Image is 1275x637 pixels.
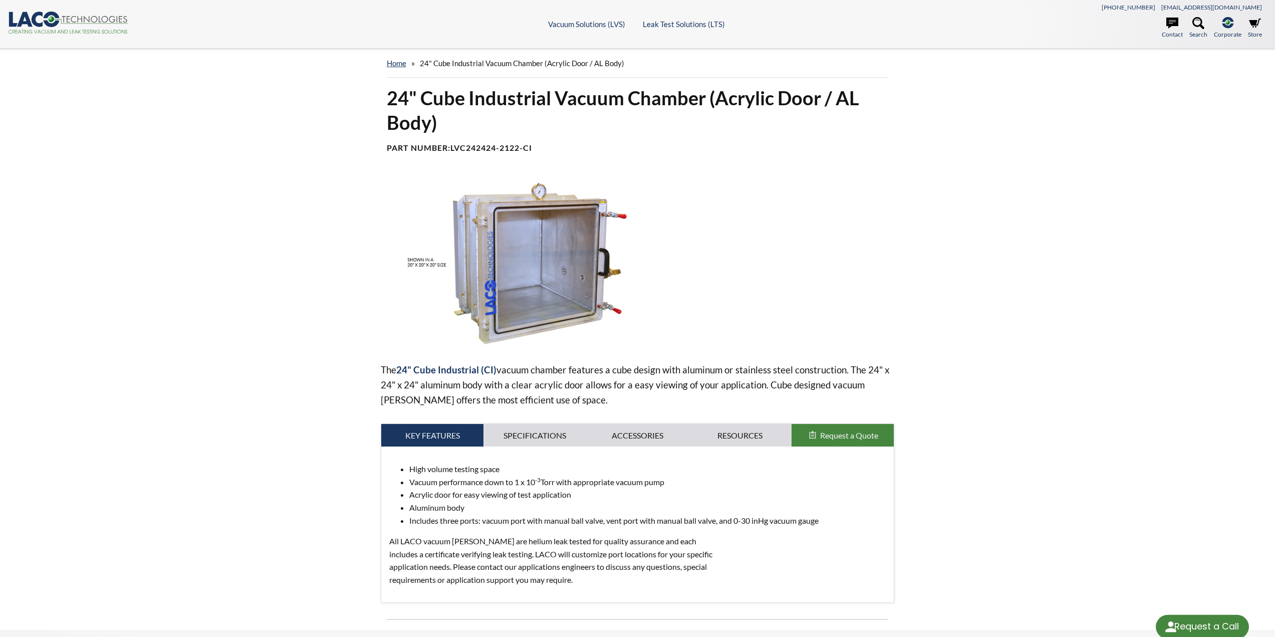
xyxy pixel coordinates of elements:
li: High volume testing space [409,463,886,476]
a: Vacuum Solutions (LVS) [548,20,625,29]
li: Aluminum body [409,501,886,514]
h4: Part Number: [387,143,889,153]
button: Request a Quote [792,424,894,447]
a: Leak Test Solutions (LTS) [643,20,725,29]
a: Search [1189,17,1207,39]
a: Contact [1162,17,1183,39]
a: Specifications [483,424,586,447]
sup: -3 [535,476,541,484]
span: Corporate [1214,30,1241,39]
span: Request a Quote [820,431,878,440]
strong: 24" Cube Industrial (CI) [396,364,496,375]
a: Accessories [586,424,689,447]
span: 24" Cube Industrial Vacuum Chamber (Acrylic Door / AL Body) [420,59,624,68]
h1: 24" Cube Industrial Vacuum Chamber (Acrylic Door / AL Body) [387,86,889,135]
a: [EMAIL_ADDRESS][DOMAIN_NAME] [1161,4,1262,11]
li: Acrylic door for easy viewing of test application [409,488,886,501]
img: LVC242424-2122-CI Front View [381,177,681,346]
b: LVC242424-2122-CI [450,143,532,152]
a: Store [1248,17,1262,39]
img: round button [1163,619,1179,635]
div: » [387,49,889,78]
li: Vacuum performance down to 1 x 10 Torr with appropriate vacuum pump [409,476,886,489]
p: The vacuum chamber features a cube design with aluminum or stainless steel construction. The 24" ... [381,362,895,407]
li: Includes three ports: vacuum port with manual ball valve, vent port with manual ball valve, and 0... [409,514,886,527]
a: Key Features [381,424,484,447]
a: [PHONE_NUMBER] [1102,4,1155,11]
p: All LACO vacuum [PERSON_NAME] are helium leak tested for quality assurance and each includes a ce... [389,535,725,586]
a: home [387,59,406,68]
a: Resources [689,424,792,447]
